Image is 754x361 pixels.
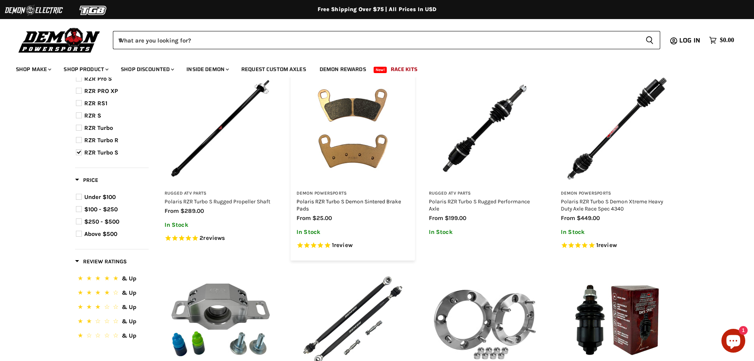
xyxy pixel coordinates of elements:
[429,198,530,212] a: Polaris RZR Turbo S Rugged Performance Axle
[676,37,705,44] a: Log in
[639,31,660,49] button: Search
[16,26,103,54] img: Demon Powersports
[200,234,225,241] span: 2 reviews
[165,234,277,243] span: Rated 5.0 out of 5 stars 2 reviews
[122,303,136,311] span: & Up
[720,37,734,44] span: $0.00
[561,229,673,236] p: In Stock
[374,67,387,73] span: New!
[705,35,738,46] a: $0.00
[679,35,700,45] span: Log in
[561,72,673,185] img: Polaris RZR Turbo S Demon Xtreme Heavy Duty Axle Race Spec 4340
[334,241,353,249] span: review
[180,207,204,214] span: $289.00
[122,289,136,296] span: & Up
[429,191,541,197] h3: Rugged ATV Parts
[596,241,617,249] span: 1 reviews
[76,288,148,299] button: 4 Stars.
[84,230,117,237] span: Above $500
[10,61,56,77] a: Shop Make
[332,241,353,249] span: 1 reviews
[122,318,136,325] span: & Up
[84,124,113,131] span: RZR Turbo
[429,229,541,236] p: In Stock
[84,112,101,119] span: RZR S
[203,234,225,241] span: reviews
[165,207,179,214] span: from
[165,222,277,228] p: In Stock
[297,191,409,197] h3: Demon Powersports
[76,317,148,328] button: 2 Stars.
[297,198,401,212] a: Polaris RZR Turbo S Demon Sintered Brake Pads
[84,193,116,201] span: Under $100
[75,176,98,186] button: Filter by Price
[561,214,575,222] span: from
[180,61,234,77] a: Inside Demon
[385,61,423,77] a: Race Kits
[577,214,600,222] span: $449.00
[75,258,127,268] button: Filter by Review Ratings
[561,198,663,212] a: Polaris RZR Turbo S Demon Xtreme Heavy Duty Axle Race Spec 4340
[314,61,372,77] a: Demon Rewards
[719,329,748,355] inbox-online-store-chat: Shopify online store chat
[76,274,148,285] button: 5 Stars.
[235,61,312,77] a: Request Custom Axles
[76,302,148,314] button: 3 Stars.
[122,275,136,282] span: & Up
[84,137,118,144] span: RZR Turbo R
[10,58,732,77] ul: Main menu
[561,191,673,197] h3: Demon Powersports
[84,149,118,156] span: RZR Turbo S
[115,61,179,77] a: Shop Discounted
[4,3,64,18] img: Demon Electric Logo 2
[429,214,443,222] span: from
[84,87,118,95] span: RZR PRO XP
[75,258,127,265] span: Review Ratings
[445,214,466,222] span: $199.00
[297,214,311,222] span: from
[75,177,98,183] span: Price
[113,31,660,49] form: Product
[598,241,617,249] span: review
[84,206,118,213] span: $100 - $250
[84,218,119,225] span: $250 - $500
[165,198,270,205] a: Polaris RZR Turbo S Rugged Propeller Shaft
[297,241,409,250] span: Rated 5.0 out of 5 stars 1 reviews
[429,72,541,185] img: Polaris RZR Turbo S Rugged Performance Axle
[297,72,409,185] img: Polaris RZR Turbo S Demon Sintered Brake Pads
[165,72,277,185] img: Polaris RZR Turbo S Rugged Propeller Shaft
[76,331,148,342] button: 1 Star.
[84,75,112,82] span: RZR Pro S
[64,3,123,18] img: TGB Logo 2
[165,191,277,197] h3: Rugged ATV Parts
[122,332,136,339] span: & Up
[312,214,332,222] span: $25.00
[58,61,113,77] a: Shop Product
[297,229,409,236] p: In Stock
[113,31,639,49] input: When autocomplete results are available use up and down arrows to review and enter to select
[561,241,673,250] span: Rated 5.0 out of 5 stars 1 reviews
[84,100,107,107] span: RZR RS1
[59,6,695,13] div: Free Shipping Over $75 | All Prices In USD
